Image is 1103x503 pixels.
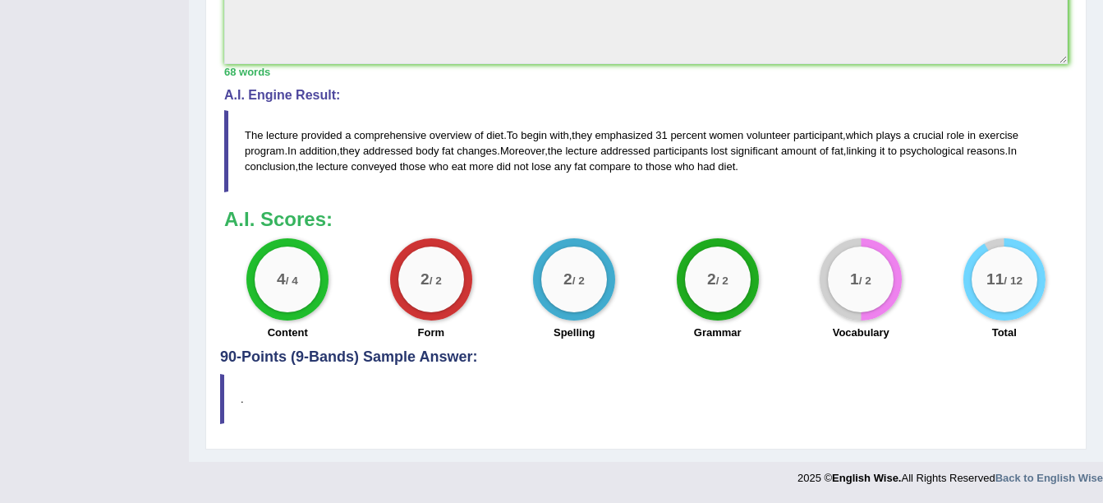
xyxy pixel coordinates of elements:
[224,208,333,230] b: A.I. Scores:
[430,129,471,141] span: overview
[967,145,1004,157] span: reasons
[277,270,286,288] big: 4
[888,145,897,157] span: to
[655,129,667,141] span: 31
[876,129,901,141] span: plays
[430,275,442,287] small: / 2
[711,145,728,157] span: lost
[363,145,413,157] span: addressed
[442,145,453,157] span: fat
[429,160,448,173] span: who
[563,270,572,288] big: 2
[301,129,342,141] span: provided
[245,129,263,141] span: The
[400,160,426,173] span: those
[245,160,295,173] span: conclusion
[351,160,397,173] span: conveyed
[300,145,338,157] span: addition
[979,129,1018,141] span: exercise
[574,160,586,173] span: fat
[354,129,426,141] span: comprehensive
[521,129,547,141] span: begin
[781,145,816,157] span: amount
[531,160,551,173] span: lose
[287,145,296,157] span: In
[416,145,439,157] span: body
[316,160,348,173] span: lecture
[730,145,778,157] span: significant
[457,145,497,157] span: changes
[859,275,871,287] small: / 2
[475,129,484,141] span: of
[340,145,361,157] span: they
[995,472,1103,484] a: Back to English Wise
[421,270,430,288] big: 2
[747,129,790,141] span: volunteer
[550,129,569,141] span: with
[1008,145,1017,157] span: In
[947,129,965,141] span: role
[967,129,976,141] span: in
[554,325,595,340] label: Spelling
[831,145,843,157] span: fat
[572,275,585,287] small: / 2
[497,160,511,173] span: did
[224,110,1068,192] blockquote: . , , . , . , , . , .
[565,145,597,157] span: lecture
[486,129,503,141] span: diet
[833,325,889,340] label: Vocabulary
[245,145,284,157] span: program
[653,145,707,157] span: participants
[548,145,563,157] span: the
[694,325,742,340] label: Grammar
[846,129,873,141] span: which
[589,160,631,173] span: compare
[220,374,1072,424] blockquote: .
[1004,275,1023,287] small: / 12
[850,270,859,288] big: 1
[793,129,843,141] span: participant
[820,145,829,157] span: of
[832,472,901,484] strong: English Wise.
[224,88,1068,103] h4: A.I. Engine Result:
[418,325,445,340] label: Form
[718,160,735,173] span: diet
[904,129,910,141] span: a
[572,129,592,141] span: they
[912,129,944,141] span: crucial
[846,145,876,157] span: linking
[500,145,545,157] span: Moreover
[675,160,695,173] span: who
[298,160,313,173] span: the
[600,145,650,157] span: addressed
[634,160,643,173] span: to
[595,129,653,141] span: emphasized
[880,145,885,157] span: it
[797,462,1103,486] div: 2025 © All Rights Reserved
[646,160,672,173] span: those
[286,275,298,287] small: / 4
[670,129,705,141] span: percent
[224,64,1068,80] div: 68 words
[986,270,1004,288] big: 11
[716,275,728,287] small: / 2
[554,160,572,173] span: any
[266,129,298,141] span: lecture
[900,145,964,157] span: psychological
[697,160,715,173] span: had
[992,325,1017,340] label: Total
[268,325,308,340] label: Content
[345,129,351,141] span: a
[507,129,518,141] span: To
[709,129,743,141] span: women
[707,270,716,288] big: 2
[514,160,529,173] span: not
[469,160,494,173] span: more
[452,160,466,173] span: eat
